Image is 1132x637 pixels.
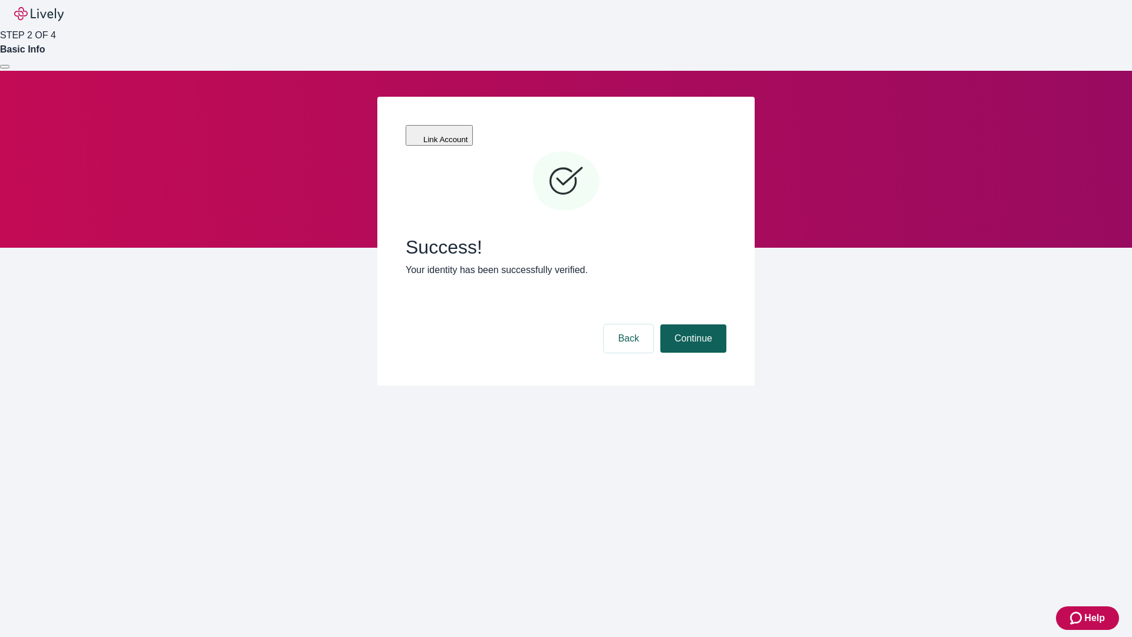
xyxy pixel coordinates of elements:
p: Your identity has been successfully verified. [406,263,726,277]
button: Zendesk support iconHelp [1056,606,1119,630]
button: Link Account [406,125,473,146]
span: Help [1084,611,1105,625]
svg: Zendesk support icon [1070,611,1084,625]
button: Continue [660,324,726,353]
svg: Checkmark icon [531,146,601,217]
button: Back [604,324,653,353]
span: Success! [406,236,726,258]
img: Lively [14,7,64,21]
